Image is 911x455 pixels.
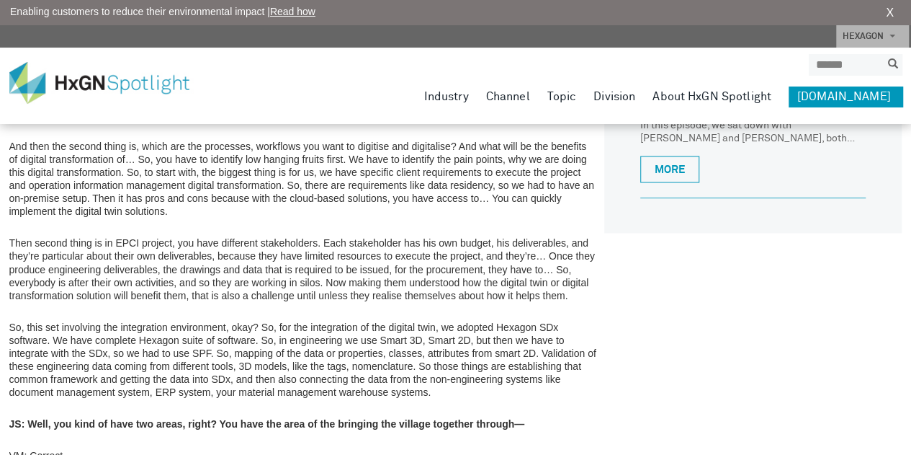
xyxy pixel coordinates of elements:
a: About HxGN Spotlight [652,87,771,107]
img: HxGN Spotlight [9,62,211,104]
a: HEXAGON [836,25,909,48]
a: Topic [547,87,576,107]
span: Enabling customers to reduce their environmental impact | [10,4,315,19]
a: Channel [486,87,530,107]
a: Read how [270,6,315,17]
a: More [640,156,699,182]
a: Industry [424,87,469,107]
div: In this episode, we sat down with [PERSON_NAME] and [PERSON_NAME], both from Hexagon's Asset Life... [640,119,866,145]
p: Then second thing is in EPCI project, you have different stakeholders. Each stakeholder has his o... [9,237,598,301]
p: And then the second thing is, which are the processes, workflows you want to digitise and digital... [9,140,598,218]
a: Division [593,87,635,107]
strong: JS: Well, you kind of have two areas, right? You have the area of the bringing the village togeth... [9,418,525,429]
p: So, this set involving the integration environment, okay? So, for the integration of the digital ... [9,320,598,398]
a: [DOMAIN_NAME] [789,87,902,107]
a: X [886,4,894,22]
